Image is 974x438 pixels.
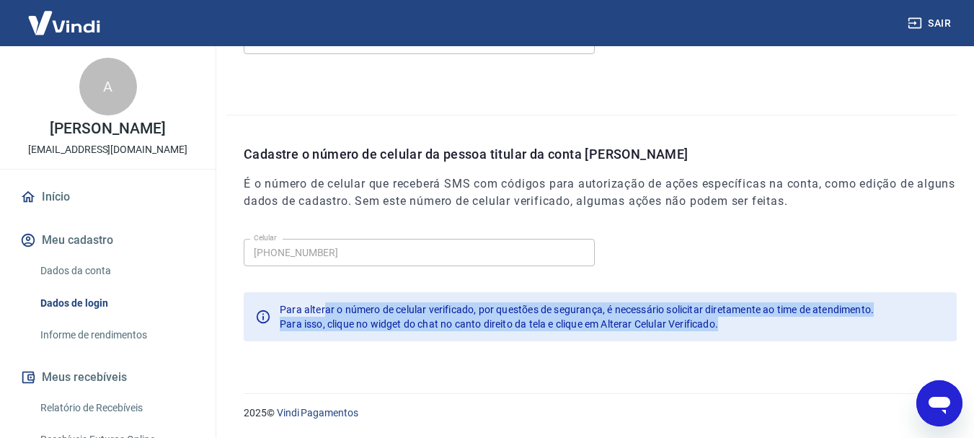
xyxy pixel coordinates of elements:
a: Dados de login [35,289,198,318]
a: Vindi Pagamentos [277,407,358,419]
iframe: Botão para abrir a janela de mensagens [916,380,962,426]
a: Início [17,181,198,213]
div: A [79,58,137,115]
button: Sair [905,10,957,37]
button: Meu cadastro [17,224,198,256]
span: Para isso, clique no widget do chat no canto direito da tela e clique em Alterar Celular Verificado. [280,318,718,330]
span: Para alterar o número de celular verificado, por questões de segurança, é necessário solicitar di... [280,304,874,315]
a: Dados da conta [35,256,198,286]
h6: É o número de celular que receberá SMS com códigos para autorização de ações específicas na conta... [244,175,957,210]
p: 2025 © [244,406,939,421]
img: Vindi [17,1,111,45]
p: [PERSON_NAME] [50,121,165,136]
a: Informe de rendimentos [35,320,198,350]
label: Celular [254,232,277,243]
button: Meus recebíveis [17,362,198,393]
p: Cadastre o número de celular da pessoa titular da conta [PERSON_NAME] [244,144,957,164]
a: Relatório de Recebíveis [35,393,198,423]
p: [EMAIL_ADDRESS][DOMAIN_NAME] [28,142,187,157]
